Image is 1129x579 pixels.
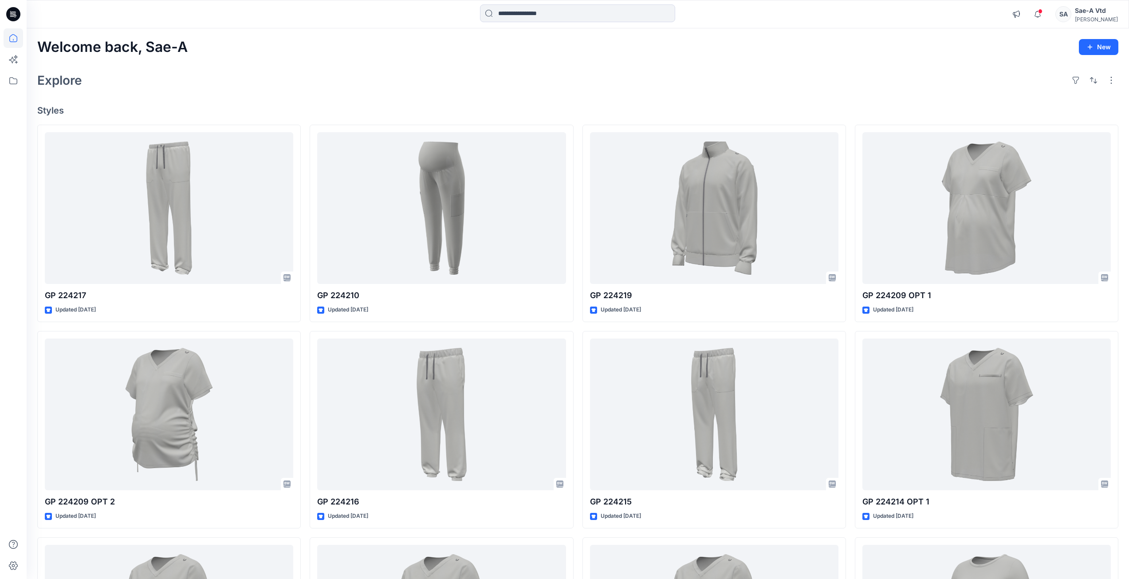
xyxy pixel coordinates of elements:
p: GP 224217 [45,289,293,302]
div: SA [1055,6,1071,22]
a: GP 224210 [317,132,566,284]
p: GP 224216 [317,496,566,508]
p: Updated [DATE] [601,512,641,521]
p: GP 224219 [590,289,838,302]
p: Updated [DATE] [55,305,96,315]
p: Updated [DATE] [328,305,368,315]
a: GP 224209 OPT 2 [45,339,293,491]
p: GP 224209 OPT 2 [45,496,293,508]
div: [PERSON_NAME] [1075,16,1118,23]
a: GP 224219 [590,132,838,284]
p: Updated [DATE] [873,305,913,315]
a: GP 224216 [317,339,566,491]
p: Updated [DATE] [55,512,96,521]
h2: Welcome back, Sae-A [37,39,188,55]
a: GP 224209 OPT 1 [862,132,1111,284]
div: Sae-A Vtd [1075,5,1118,16]
h4: Styles [37,105,1118,116]
p: GP 224214 OPT 1 [862,496,1111,508]
p: Updated [DATE] [873,512,913,521]
a: GP 224215 [590,339,838,491]
p: GP 224215 [590,496,838,508]
h2: Explore [37,73,82,87]
p: Updated [DATE] [601,305,641,315]
p: Updated [DATE] [328,512,368,521]
a: GP 224217 [45,132,293,284]
button: New [1079,39,1118,55]
p: GP 224209 OPT 1 [862,289,1111,302]
a: GP 224214 OPT 1 [862,339,1111,491]
p: GP 224210 [317,289,566,302]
